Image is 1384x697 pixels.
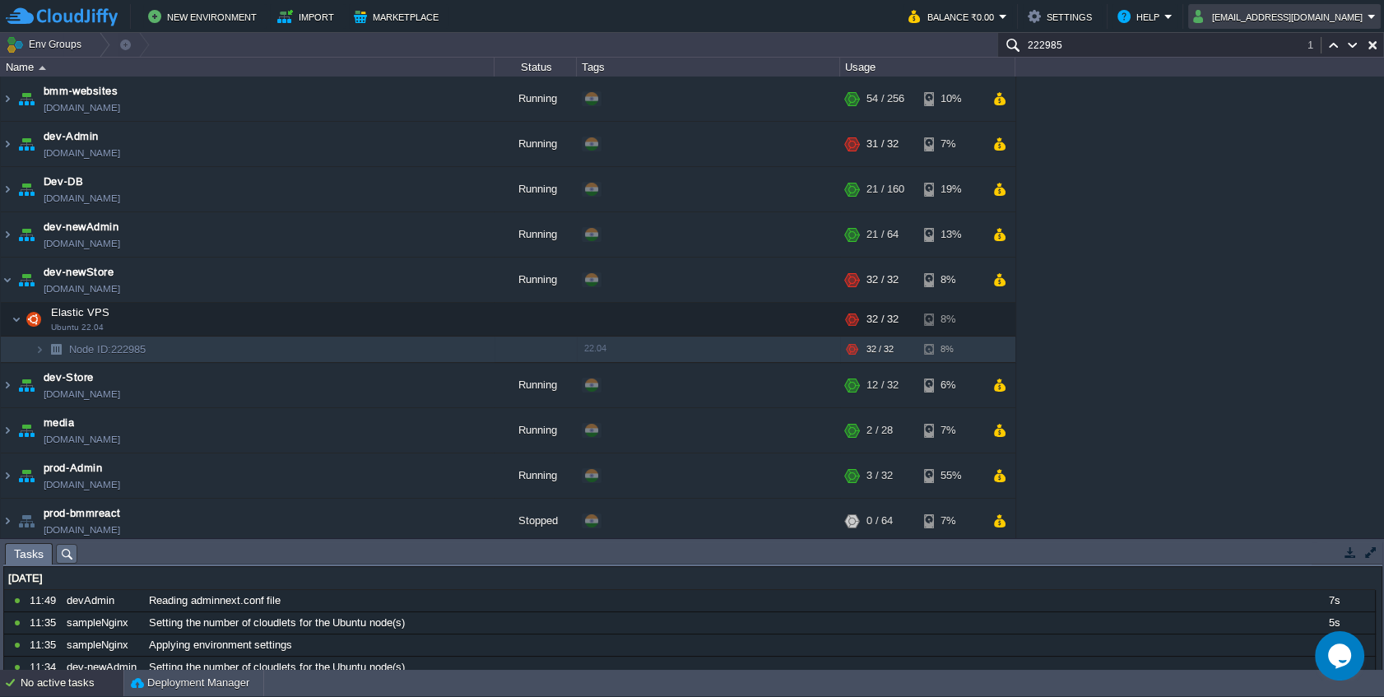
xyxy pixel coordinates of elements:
[6,33,87,56] button: Env Groups
[67,342,148,356] span: 222985
[1293,634,1374,656] div: 8s
[924,408,978,453] div: 7%
[1293,612,1374,634] div: 5s
[495,453,577,498] div: Running
[866,167,904,211] div: 21 / 160
[924,122,978,166] div: 7%
[495,499,577,543] div: Stopped
[4,568,1375,589] div: [DATE]
[44,174,83,190] a: Dev-DB
[44,505,120,522] a: prod-bmmreact
[924,363,978,407] div: 6%
[924,303,978,336] div: 8%
[495,408,577,453] div: Running
[15,212,38,257] img: AMDAwAAAACH5BAEAAAAALAAAAAABAAEAAAICRAEAOw==
[1,167,14,211] img: AMDAwAAAACH5BAEAAAAALAAAAAABAAEAAAICRAEAOw==
[15,363,38,407] img: AMDAwAAAACH5BAEAAAAALAAAAAABAAEAAAICRAEAOw==
[924,258,978,302] div: 8%
[67,342,148,356] a: Node ID:222985
[495,122,577,166] div: Running
[44,190,120,207] span: [DOMAIN_NAME]
[924,453,978,498] div: 55%
[866,303,899,336] div: 32 / 32
[15,499,38,543] img: AMDAwAAAACH5BAEAAAAALAAAAAABAAEAAAICRAEAOw==
[1307,37,1321,53] div: 1
[866,408,893,453] div: 2 / 28
[39,66,46,70] img: AMDAwAAAACH5BAEAAAAALAAAAAABAAEAAAICRAEAOw==
[63,590,143,611] div: devAdmin
[866,363,899,407] div: 12 / 32
[149,638,292,653] span: Applying environment settings
[354,7,444,26] button: Marketplace
[12,303,21,336] img: AMDAwAAAACH5BAEAAAAALAAAAAABAAEAAAICRAEAOw==
[22,303,45,336] img: AMDAwAAAACH5BAEAAAAALAAAAAABAAEAAAICRAEAOw==
[30,657,61,678] div: 11:34
[1,258,14,302] img: AMDAwAAAACH5BAEAAAAALAAAAAABAAEAAAICRAEAOw==
[44,460,102,476] span: prod-Admin
[44,128,99,145] a: dev-Admin
[69,343,111,355] span: Node ID:
[63,657,143,678] div: dev-newAdmin
[44,83,118,100] span: bmm-websites
[44,219,118,235] a: dev-newAdmin
[44,386,120,402] span: [DOMAIN_NAME]
[908,7,999,26] button: Balance ₹0.00
[841,58,1015,77] div: Usage
[1,408,14,453] img: AMDAwAAAACH5BAEAAAAALAAAAAABAAEAAAICRAEAOw==
[495,58,576,77] div: Status
[866,77,904,121] div: 54 / 256
[1,453,14,498] img: AMDAwAAAACH5BAEAAAAALAAAAAABAAEAAAICRAEAOw==
[2,58,494,77] div: Name
[1,499,14,543] img: AMDAwAAAACH5BAEAAAAALAAAAAABAAEAAAICRAEAOw==
[15,258,38,302] img: AMDAwAAAACH5BAEAAAAALAAAAAABAAEAAAICRAEAOw==
[1315,631,1368,681] iframe: chat widget
[44,281,120,297] span: [DOMAIN_NAME]
[35,337,44,362] img: AMDAwAAAACH5BAEAAAAALAAAAAABAAEAAAICRAEAOw==
[51,323,104,332] span: Ubuntu 22.04
[924,212,978,257] div: 13%
[63,612,143,634] div: sampleNginx
[30,634,61,656] div: 11:35
[15,122,38,166] img: AMDAwAAAACH5BAEAAAAALAAAAAABAAEAAAICRAEAOw==
[6,7,118,27] img: CloudJiffy
[44,476,120,493] span: [DOMAIN_NAME]
[44,415,74,431] a: media
[866,499,893,543] div: 0 / 64
[49,305,112,319] span: Elastic VPS
[1293,590,1374,611] div: 7s
[495,212,577,257] div: Running
[584,343,606,353] span: 22.04
[14,544,44,565] span: Tasks
[44,522,120,538] span: [DOMAIN_NAME]
[1,77,14,121] img: AMDAwAAAACH5BAEAAAAALAAAAAABAAEAAAICRAEAOw==
[924,337,978,362] div: 8%
[495,77,577,121] div: Running
[1,363,14,407] img: AMDAwAAAACH5BAEAAAAALAAAAAABAAEAAAICRAEAOw==
[30,612,61,634] div: 11:35
[866,122,899,166] div: 31 / 32
[44,369,94,386] a: dev-Store
[495,258,577,302] div: Running
[495,363,577,407] div: Running
[44,264,114,281] a: dev-newStore
[866,212,899,257] div: 21 / 64
[15,408,38,453] img: AMDAwAAAACH5BAEAAAAALAAAAAABAAEAAAICRAEAOw==
[149,616,405,630] span: Setting the number of cloudlets for the Ubuntu node(s)
[495,167,577,211] div: Running
[30,590,61,611] div: 11:49
[149,593,281,608] span: Reading adminnext.conf file
[15,167,38,211] img: AMDAwAAAACH5BAEAAAAALAAAAAABAAEAAAICRAEAOw==
[924,77,978,121] div: 10%
[49,306,112,318] a: Elastic VPSUbuntu 22.04
[15,453,38,498] img: AMDAwAAAACH5BAEAAAAALAAAAAABAAEAAAICRAEAOw==
[866,453,893,498] div: 3 / 32
[44,100,120,116] span: [DOMAIN_NAME]
[21,670,123,696] div: No active tasks
[148,7,262,26] button: New Environment
[1028,7,1097,26] button: Settings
